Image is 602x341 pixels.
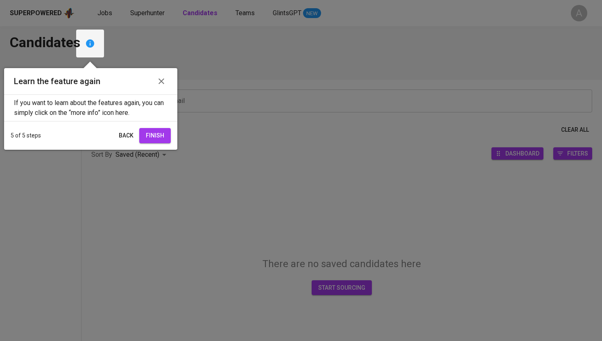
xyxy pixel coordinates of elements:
[155,75,167,87] button: Close
[11,131,41,140] span: 5 of 5 steps
[113,128,139,143] button: Back
[116,130,136,141] span: Back
[146,130,164,141] span: Finish
[14,98,167,118] p: If you want to learn about the features again, you can simply click on the “more info” icon here.
[14,75,100,88] h6: Learn the feature again
[139,128,171,143] button: Last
